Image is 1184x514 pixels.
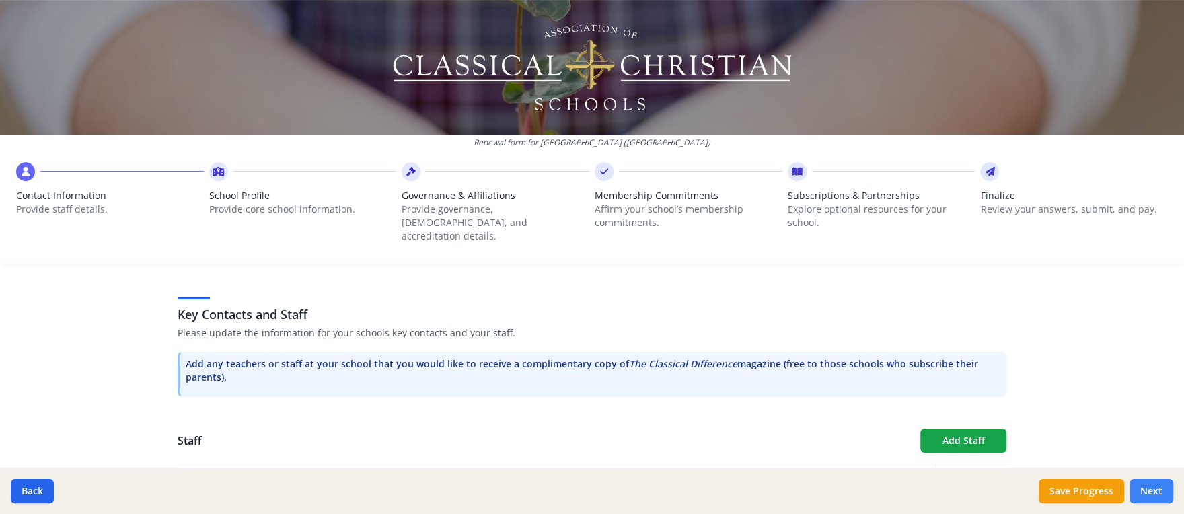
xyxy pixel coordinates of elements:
p: Please update the information for your schools key contacts and your staff. [178,326,1006,340]
span: School Profile [209,189,397,203]
h3: Key Contacts and Staff [178,305,1006,324]
span: Contact Information [16,189,204,203]
p: Add any teachers or staff at your school that you would like to receive a complimentary copy of m... [186,357,1001,384]
p: Provide staff details. [16,203,204,216]
span: Subscriptions & Partnerships [788,189,975,203]
p: Explore optional resources for your school. [788,203,975,229]
p: Review your answers, submit, and pay. [980,203,1168,216]
i: The Classical Difference [629,357,737,370]
button: Next [1130,479,1173,503]
span: Finalize [980,189,1168,203]
th: Actions [936,464,1007,494]
p: Provide governance, [DEMOGRAPHIC_DATA], and accreditation details. [402,203,589,243]
th: Key Roles [667,464,936,494]
span: Governance & Affiliations [402,189,589,203]
th: Name / Work Email [178,464,667,494]
p: Provide core school information. [209,203,397,216]
p: Affirm your school’s membership commitments. [595,203,782,229]
img: Logo [391,20,794,114]
button: Add Staff [920,429,1006,453]
button: Back [11,479,54,503]
span: Membership Commitments [595,189,782,203]
h1: Staff [178,433,910,449]
button: Save Progress [1039,479,1124,503]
